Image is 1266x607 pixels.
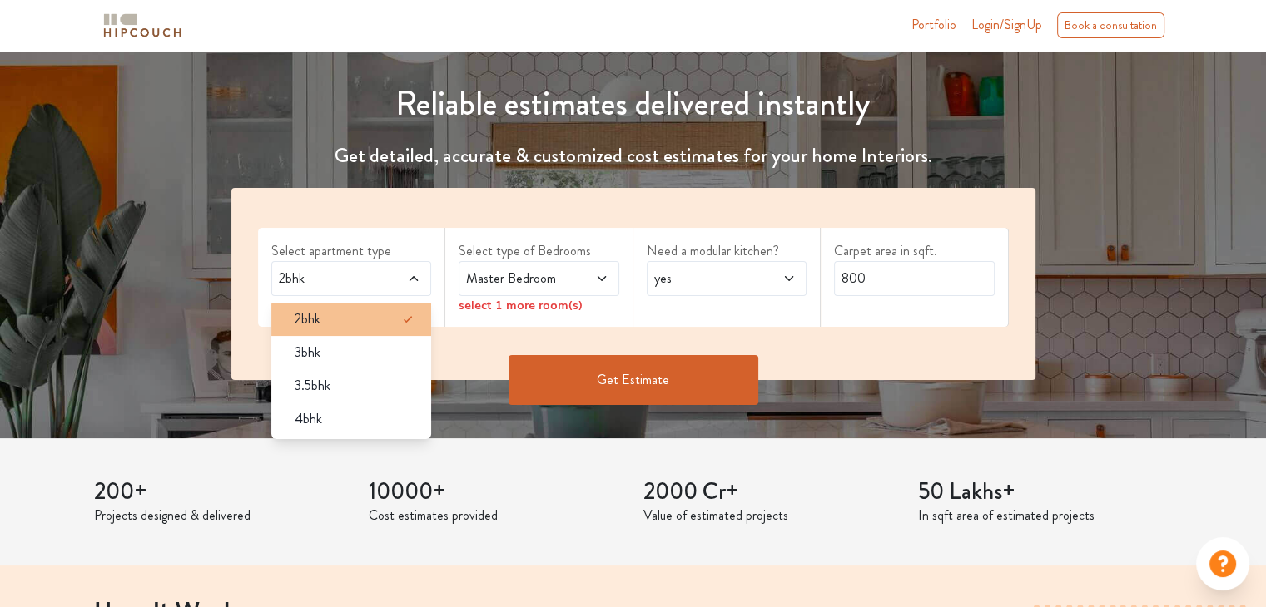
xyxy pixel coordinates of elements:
[276,269,385,289] span: 2bhk
[101,11,184,40] img: logo-horizontal.svg
[271,241,432,261] label: Select apartment type
[295,343,320,363] span: 3bhk
[509,355,758,405] button: Get Estimate
[911,15,956,35] a: Portfolio
[643,506,898,526] p: Value of estimated projects
[459,241,619,261] label: Select type of Bedrooms
[971,15,1042,34] span: Login/SignUp
[918,478,1173,506] h3: 50 Lakhs+
[834,261,995,296] input: Enter area sqft
[463,269,572,289] span: Master Bedroom
[94,478,349,506] h3: 200+
[221,144,1045,168] h4: Get detailed, accurate & customized cost estimates for your home Interiors.
[834,241,995,261] label: Carpet area in sqft.
[651,269,760,289] span: yes
[1057,12,1164,38] div: Book a consultation
[101,7,184,44] span: logo-horizontal.svg
[94,506,349,526] p: Projects designed & delivered
[918,506,1173,526] p: In sqft area of estimated projects
[647,241,807,261] label: Need a modular kitchen?
[295,309,320,329] span: 2bhk
[369,506,623,526] p: Cost estimates provided
[369,478,623,506] h3: 10000+
[295,409,322,429] span: 4bhk
[643,478,898,506] h3: 2000 Cr+
[459,296,619,313] div: select 1 more room(s)
[295,376,330,396] span: 3.5bhk
[221,84,1045,124] h1: Reliable estimates delivered instantly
